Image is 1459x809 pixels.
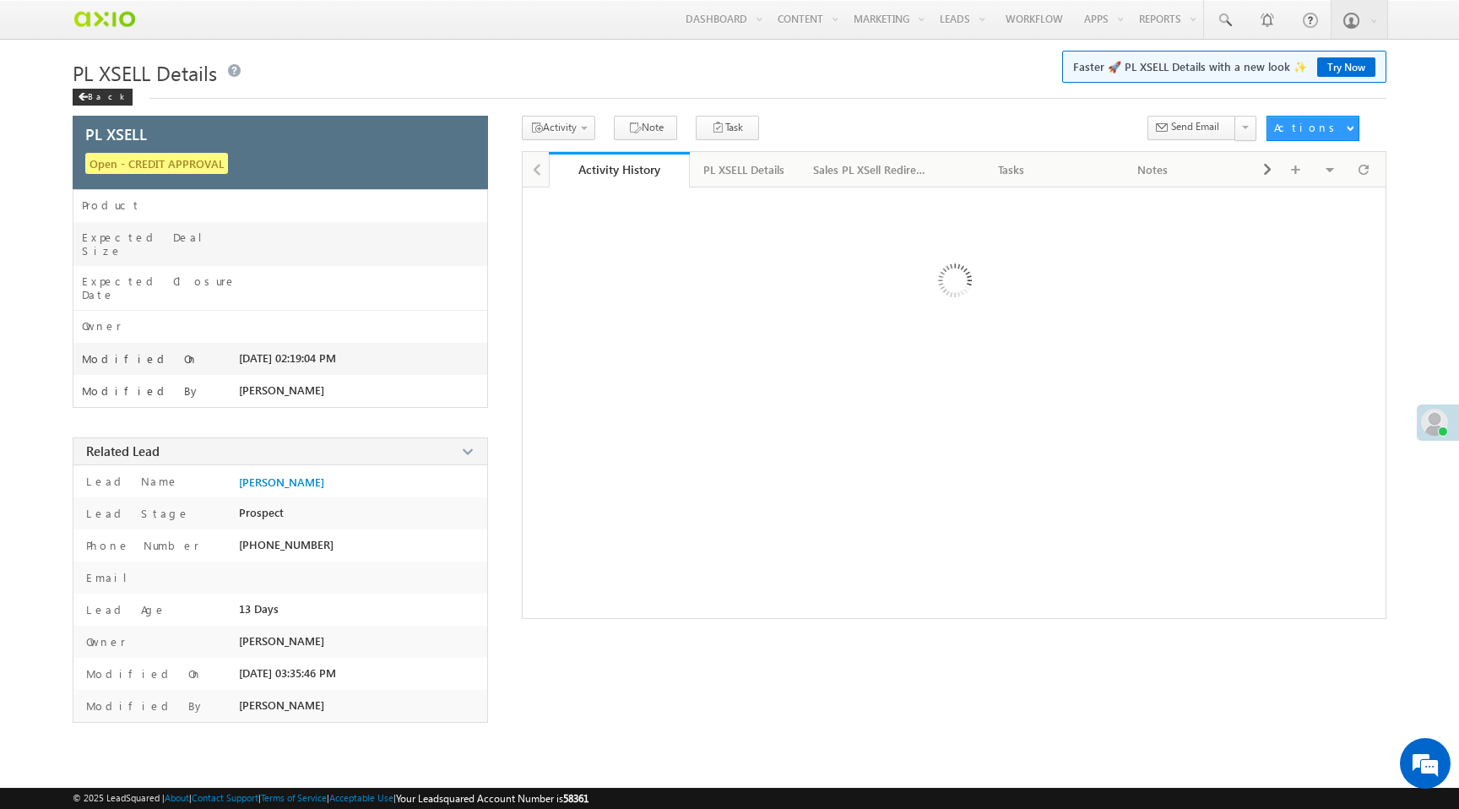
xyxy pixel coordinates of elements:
a: PL XSELL Details [690,152,800,187]
div: Back [73,89,133,106]
label: Lead Stage [82,506,190,521]
a: Activity History [549,152,691,187]
span: Activity [543,121,577,133]
a: Acceptable Use [329,792,393,803]
a: Terms of Service [261,792,327,803]
span: [PHONE_NUMBER] [239,538,334,551]
div: Actions [1274,120,1341,135]
label: Expected Closure Date [82,274,239,301]
label: Owner [82,634,126,649]
span: PL XSELL [85,127,147,142]
img: Custom Logo [73,4,136,34]
label: Lead Age [82,602,166,617]
div: Tasks [955,160,1068,180]
span: [PERSON_NAME] [239,698,324,712]
label: Owner [82,319,122,333]
span: [DATE] 03:35:46 PM [239,666,336,680]
span: Faster 🚀 PL XSELL Details with a new look ✨ [1073,58,1375,75]
div: Notes [1097,160,1210,180]
label: Modified By [82,384,201,398]
span: Related Lead [86,443,160,459]
button: Task [696,116,759,140]
span: Prospect [239,506,284,519]
a: Contact Support [192,792,258,803]
span: Open - CREDIT APPROVAL [85,153,228,174]
a: [PERSON_NAME] [239,475,324,489]
a: Sales PL XSell Redirection [800,152,941,187]
a: Tasks [941,152,1083,187]
label: Lead Name [82,474,179,489]
button: Activity [522,116,595,140]
span: © 2025 LeadSquared | | | | | [73,790,588,806]
div: Sales PL XSell Redirection [813,160,926,180]
a: Notes [1083,152,1225,187]
label: Modified By [82,698,205,714]
a: About [165,792,189,803]
div: PL XSELL Details [703,160,784,180]
span: PL XSELL Details [73,59,217,86]
label: Product [82,198,141,212]
a: Try Now [1317,57,1375,77]
a: Documents [1224,152,1366,187]
span: Your Leadsquared Account Number is [396,792,588,805]
li: Sales PL XSell Redirection [800,152,941,186]
label: Modified On [82,666,203,681]
label: Modified On [82,352,198,366]
button: Note [614,116,677,140]
img: Loading ... [866,196,1041,371]
span: [PERSON_NAME] [239,634,324,648]
span: 13 Days [239,602,279,616]
div: Activity History [561,161,678,177]
label: Phone Number [82,538,199,553]
div: Documents [1238,160,1351,180]
button: Actions [1266,116,1359,141]
span: Send Email [1171,119,1219,134]
label: Email [82,570,140,585]
span: 58361 [563,792,588,805]
span: [DATE] 02:19:04 PM [239,351,336,365]
button: Send Email [1147,116,1236,140]
span: [PERSON_NAME] [239,383,324,397]
label: Expected Deal Size [82,231,239,258]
